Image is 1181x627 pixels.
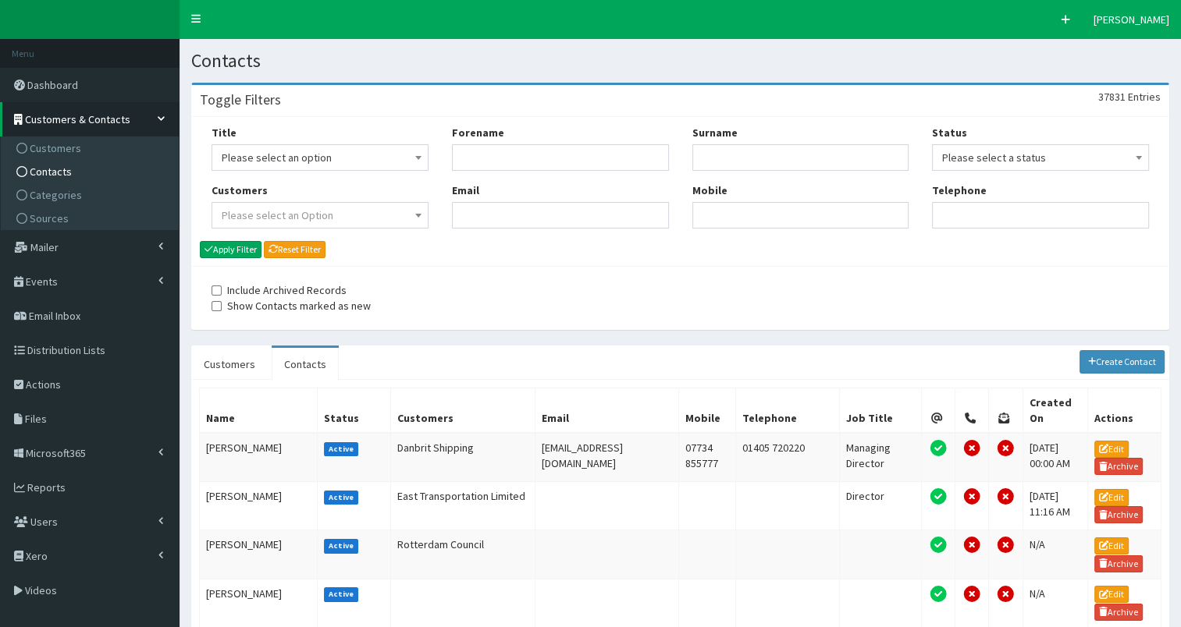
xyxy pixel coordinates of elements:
[678,388,735,433] th: Mobile
[200,579,318,627] td: [PERSON_NAME]
[1094,458,1143,475] a: Archive
[30,141,81,155] span: Customers
[1098,90,1126,104] span: 37831
[5,183,179,207] a: Categories
[391,482,535,530] td: East Transportation Limited
[1080,350,1165,374] a: Create Contact
[839,433,921,482] td: Managing Director
[1094,537,1129,554] a: Edit
[1023,482,1087,530] td: [DATE] 11:16 AM
[222,208,333,222] span: Please select an Option
[26,377,61,391] span: Actions
[191,348,268,381] a: Customers
[212,285,222,296] input: Include Archived Records
[212,282,347,298] label: Include Archived Records
[452,182,479,198] label: Email
[27,78,78,92] span: Dashboard
[212,144,429,171] span: Please select an option
[1128,90,1161,104] span: Entries
[317,388,391,433] th: Status
[5,136,179,160] a: Customers
[1023,530,1087,579] td: N/A
[1094,604,1143,621] a: Archive
[942,147,1139,168] span: Please select a status
[391,433,535,482] td: Danbrit Shipping
[324,587,359,601] label: Active
[200,388,318,433] th: Name
[1094,12,1169,27] span: [PERSON_NAME]
[391,388,535,433] th: Customers
[1094,586,1129,603] a: Edit
[839,388,921,433] th: Job Title
[1094,506,1143,523] a: Archive
[1023,579,1087,627] td: N/A
[535,388,679,433] th: Email
[27,343,105,357] span: Distribution Lists
[1023,388,1087,433] th: Created On
[30,240,59,254] span: Mailer
[5,160,179,183] a: Contacts
[200,530,318,579] td: [PERSON_NAME]
[272,348,339,381] a: Contacts
[30,211,69,225] span: Sources
[200,93,281,107] h3: Toggle Filters
[324,539,359,553] label: Active
[264,241,325,258] a: Reset Filter
[212,182,268,198] label: Customers
[200,433,318,482] td: [PERSON_NAME]
[989,388,1023,433] th: Post Permission
[692,125,738,140] label: Surname
[30,188,82,202] span: Categories
[324,491,359,505] label: Active
[736,433,839,482] td: 01405 720220
[839,482,921,530] td: Director
[212,125,237,140] label: Title
[452,125,504,140] label: Forename
[955,388,989,433] th: Telephone Permission
[25,412,47,426] span: Files
[200,241,261,258] button: Apply Filter
[1094,555,1143,572] a: Archive
[26,446,86,460] span: Microsoft365
[212,301,222,311] input: Show Contacts marked as new
[932,125,967,140] label: Status
[736,388,839,433] th: Telephone
[30,515,58,529] span: Users
[26,275,58,289] span: Events
[1094,489,1129,506] a: Edit
[25,583,57,597] span: Videos
[932,182,987,198] label: Telephone
[222,147,418,168] span: Please select an option
[27,480,66,494] span: Reports
[5,207,179,230] a: Sources
[25,112,130,126] span: Customers & Contacts
[692,182,727,198] label: Mobile
[30,165,72,179] span: Contacts
[1094,441,1129,458] a: Edit
[324,442,359,456] label: Active
[26,549,48,563] span: Xero
[212,298,371,313] label: Show Contacts marked as new
[921,388,955,433] th: Email Permission
[1023,433,1087,482] td: [DATE] 00:00 AM
[191,51,1169,71] h1: Contacts
[535,433,679,482] td: [EMAIL_ADDRESS][DOMAIN_NAME]
[678,433,735,482] td: 07734 855777
[29,309,80,323] span: Email Inbox
[932,144,1149,171] span: Please select a status
[200,482,318,530] td: [PERSON_NAME]
[1088,388,1161,433] th: Actions
[391,530,535,579] td: Rotterdam Council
